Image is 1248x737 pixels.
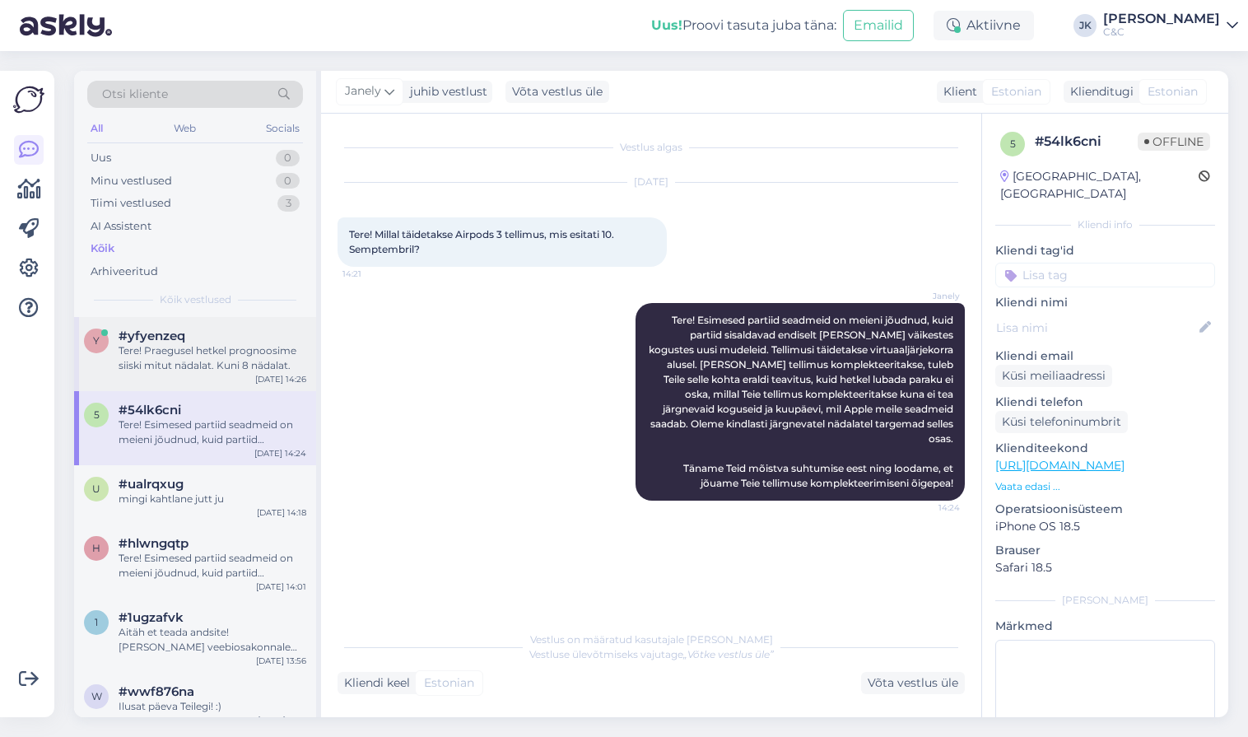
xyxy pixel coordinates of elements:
div: [DATE] 14:01 [256,581,306,593]
span: #wwf876na [119,684,194,699]
input: Lisa nimi [996,319,1196,337]
div: Võta vestlus üle [861,672,965,694]
span: Vestlus on määratud kasutajale [PERSON_NAME] [530,633,773,646]
p: Kliendi telefon [995,394,1215,411]
div: AI Assistent [91,218,151,235]
a: [PERSON_NAME]C&C [1103,12,1238,39]
span: Vestluse ülevõtmiseks vajutage [529,648,774,660]
div: Vestlus algas [338,140,965,155]
span: #yfyenzeq [119,329,185,343]
span: 5 [1010,138,1016,150]
p: Märkmed [995,618,1215,635]
div: Võta vestlus üle [505,81,609,103]
span: u [92,483,100,495]
div: Aktiivne [934,11,1034,40]
p: Kliendi nimi [995,294,1215,311]
div: # 54lk6cni [1035,132,1138,152]
div: [DATE] 14:24 [254,447,306,459]
div: Minu vestlused [91,173,172,189]
p: Klienditeekond [995,440,1215,457]
div: [DATE] 13:56 [256,655,306,667]
div: Klient [937,83,977,100]
span: Estonian [424,674,474,692]
div: [DATE] 14:26 [255,373,306,385]
span: Otsi kliente [102,86,168,103]
div: Tiimi vestlused [91,195,171,212]
div: Socials [263,118,303,139]
div: 0 [276,150,300,166]
div: JK [1073,14,1097,37]
div: mingi kahtlane jutt ju [119,492,306,506]
div: Tere! Praegusel hetkel prognoosime siiski mitut nädalat. Kuni 8 nädalat. [119,343,306,373]
span: #ualrqxug [119,477,184,492]
span: Offline [1138,133,1210,151]
div: Kliendi keel [338,674,410,692]
span: 1 [95,616,98,628]
div: Tere! Esimesed partiid seadmeid on meieni jõudnud, kuid partiid sisaldavad endiselt [PERSON_NAME]... [119,417,306,447]
p: Kliendi email [995,348,1215,365]
div: [PERSON_NAME] [1103,12,1220,26]
div: All [87,118,106,139]
div: Proovi tasuta juba täna: [651,16,836,35]
span: 5 [94,408,100,421]
span: Janely [345,82,381,100]
span: #1ugzafvk [119,610,184,625]
p: Brauser [995,542,1215,559]
div: C&C [1103,26,1220,39]
span: w [91,690,102,702]
div: Web [170,118,199,139]
div: 3 [277,195,300,212]
div: Uus [91,150,111,166]
span: y [93,334,100,347]
p: Vaata edasi ... [995,479,1215,494]
span: Kõik vestlused [160,292,231,307]
span: #54lk6cni [119,403,181,417]
p: iPhone OS 18.5 [995,518,1215,535]
p: Operatsioonisüsteem [995,501,1215,518]
p: Kliendi tag'id [995,242,1215,259]
div: Küsi meiliaadressi [995,365,1112,387]
span: Estonian [991,83,1041,100]
div: Ilusat päeva Teilegi! :) [119,699,306,714]
div: [DATE] [338,175,965,189]
div: Klienditugi [1064,83,1134,100]
i: „Võtke vestlus üle” [683,648,774,660]
div: Küsi telefoninumbrit [995,411,1128,433]
div: Kliendi info [995,217,1215,232]
b: Uus! [651,17,682,33]
span: #hlwngqtp [119,536,189,551]
span: Janely [898,290,960,302]
div: Kõik [91,240,114,257]
button: Emailid [843,10,914,41]
span: Estonian [1148,83,1198,100]
p: Safari 18.5 [995,559,1215,576]
div: Aitäh et teada andsite! [PERSON_NAME] veebiosakonnale teate edasi! :) [119,625,306,655]
span: 14:24 [898,501,960,514]
div: juhib vestlust [403,83,487,100]
div: Tere! Esimesed partiid seadmeid on meieni jõudnud, kuid partiid sisaldavad endiselt [PERSON_NAME]... [119,551,306,581]
input: Lisa tag [995,263,1215,287]
a: [URL][DOMAIN_NAME] [995,458,1125,473]
div: [DATE] 14:18 [257,506,306,519]
div: [GEOGRAPHIC_DATA], [GEOGRAPHIC_DATA] [1000,168,1199,203]
span: 14:21 [342,268,404,280]
span: Tere! Millal täidetakse Airpods 3 tellimus, mis esitati 10. Semptembril? [349,228,617,255]
div: [PERSON_NAME] [995,593,1215,608]
span: Tere! Esimesed partiid seadmeid on meieni jõudnud, kuid partiid sisaldavad endiselt [PERSON_NAME]... [649,314,956,489]
img: Askly Logo [13,84,44,115]
div: Arhiveeritud [91,264,158,280]
div: 0 [276,173,300,189]
span: h [92,542,100,554]
div: [DATE] 13:51 [258,714,306,726]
